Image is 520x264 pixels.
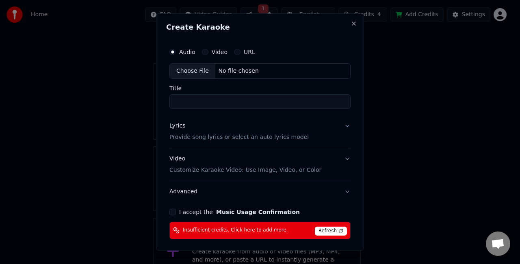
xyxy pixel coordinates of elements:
h2: Create Karaoke [166,24,354,31]
span: Refresh [315,226,347,235]
label: Audio [179,49,195,55]
label: URL [244,49,255,55]
label: I accept the [179,209,300,214]
button: VideoCustomize Karaoke Video: Use Image, Video, or Color [169,148,351,180]
div: Video [169,154,321,174]
p: Customize Karaoke Video: Use Image, Video, or Color [169,166,321,174]
div: No file chosen [215,67,262,75]
button: Advanced [169,181,351,202]
span: Insufficient credits. Click here to add more. [183,227,288,234]
button: I accept the [216,209,300,214]
div: Lyrics [169,121,185,130]
button: LyricsProvide song lyrics or select an auto lyrics model [169,115,351,147]
label: Title [169,85,351,91]
div: Choose File [170,64,215,78]
label: Video [212,49,227,55]
p: Provide song lyrics or select an auto lyrics model [169,133,309,141]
